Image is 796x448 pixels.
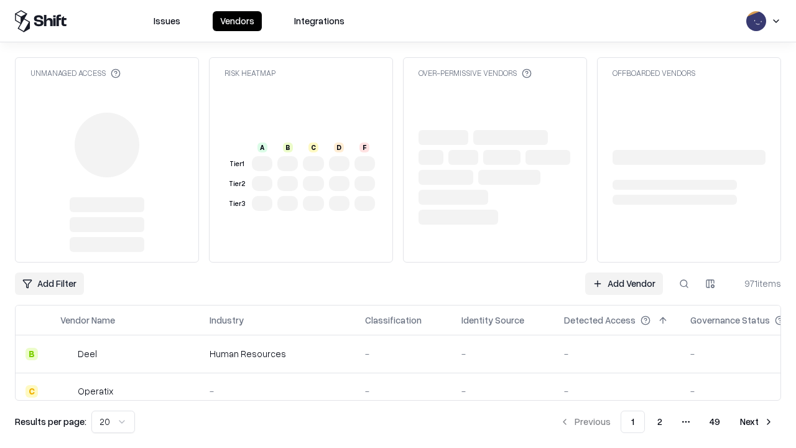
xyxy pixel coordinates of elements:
div: Deel [78,347,97,360]
div: Tier 2 [227,179,247,189]
div: - [365,385,442,398]
div: Offboarded Vendors [613,68,695,78]
div: 971 items [731,277,781,290]
div: B [25,348,38,360]
div: Over-Permissive Vendors [419,68,532,78]
div: Human Resources [210,347,345,360]
div: A [257,142,267,152]
div: C [25,385,38,398]
img: Deel [60,348,73,360]
div: Risk Heatmap [224,68,275,78]
button: Next [733,411,781,433]
div: D [334,142,344,152]
div: F [359,142,369,152]
div: - [564,385,670,398]
div: - [564,347,670,360]
div: Identity Source [461,314,524,327]
button: 49 [700,411,730,433]
button: Issues [146,11,188,31]
div: Industry [210,314,244,327]
div: C [308,142,318,152]
div: - [210,385,345,398]
button: 2 [647,411,672,433]
div: Unmanaged Access [30,68,121,78]
button: Integrations [287,11,352,31]
div: - [461,347,544,360]
div: Tier 1 [227,159,247,169]
button: Vendors [213,11,262,31]
a: Add Vendor [585,273,663,295]
button: 1 [621,411,645,433]
div: Classification [365,314,422,327]
button: Add Filter [15,273,84,295]
div: Tier 3 [227,198,247,209]
p: Results per page: [15,415,86,428]
div: Vendor Name [60,314,115,327]
div: B [283,142,293,152]
div: - [365,347,442,360]
img: Operatix [60,385,73,398]
div: Detected Access [564,314,636,327]
div: Governance Status [690,314,770,327]
nav: pagination [552,411,781,433]
div: - [461,385,544,398]
div: Operatix [78,385,113,398]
